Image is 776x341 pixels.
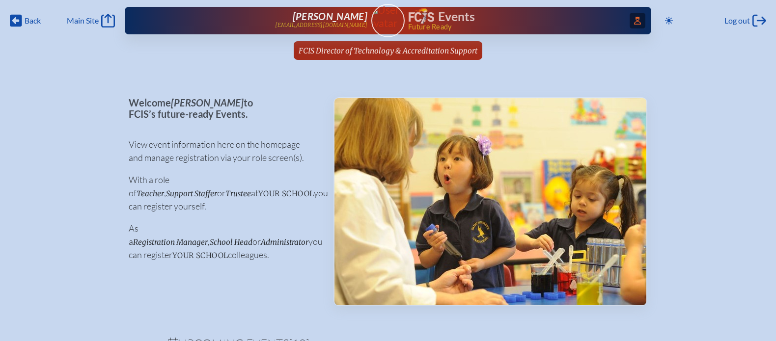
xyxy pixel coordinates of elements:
[129,222,318,262] p: As a , or you can register colleagues.
[258,189,314,198] span: your school
[275,22,367,28] p: [EMAIL_ADDRESS][DOMAIN_NAME]
[210,237,252,247] span: School Head
[367,3,409,29] img: User Avatar
[409,8,620,30] div: FCIS Events — Future ready
[129,138,318,164] p: View event information here on the homepage and manage registration via your role screen(s).
[137,189,164,198] span: Teacher
[166,189,217,198] span: Support Staffer
[225,189,251,198] span: Trustee
[334,98,646,305] img: Events
[371,4,405,37] a: User Avatar
[408,24,620,30] span: Future Ready
[299,46,477,55] span: FCIS Director of Technology & Accreditation Support
[129,97,318,119] p: Welcome to FCIS’s future-ready Events.
[261,237,308,247] span: Administrator
[724,16,750,26] span: Log out
[25,16,41,26] span: Back
[129,173,318,213] p: With a role of , or at you can register yourself.
[133,237,208,247] span: Registration Manager
[172,251,228,260] span: your school
[171,97,244,108] span: [PERSON_NAME]
[156,11,367,30] a: [PERSON_NAME][EMAIL_ADDRESS][DOMAIN_NAME]
[295,41,481,60] a: FCIS Director of Technology & Accreditation Support
[67,14,115,27] a: Main Site
[67,16,99,26] span: Main Site
[293,10,367,22] span: [PERSON_NAME]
